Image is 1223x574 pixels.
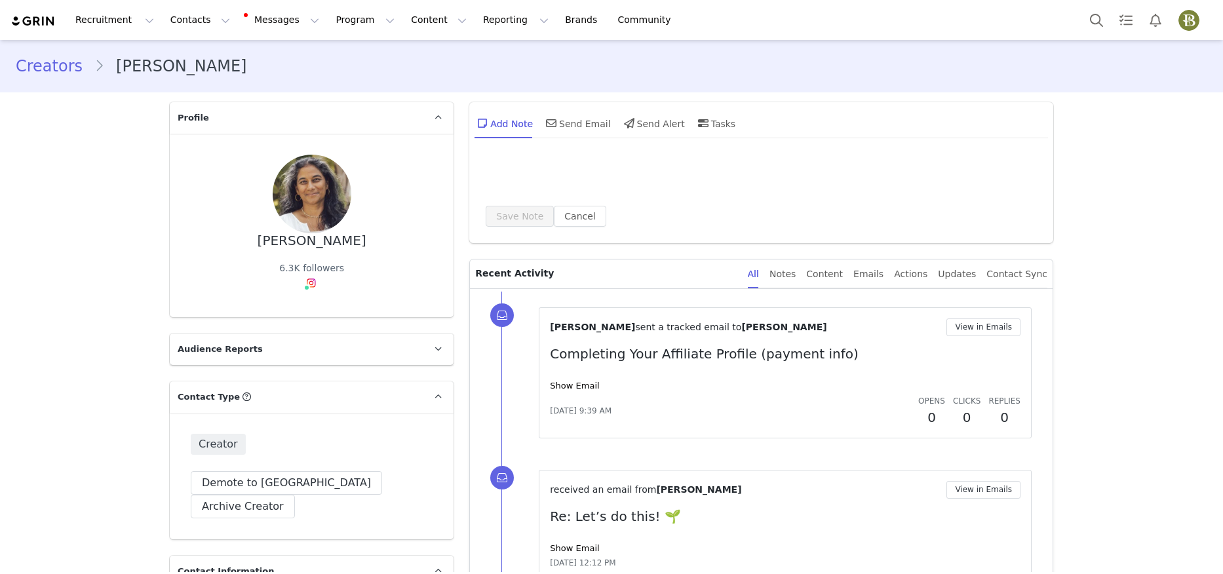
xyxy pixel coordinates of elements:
[918,408,945,427] h2: 0
[403,5,475,35] button: Content
[68,5,162,35] button: Recruitment
[543,107,611,139] div: Send Email
[178,391,240,404] span: Contact Type
[741,322,826,332] span: [PERSON_NAME]
[748,259,759,289] div: All
[1112,5,1140,35] a: Tasks
[938,259,976,289] div: Updates
[1082,5,1111,35] button: Search
[475,259,737,288] p: Recent Activity
[1171,10,1213,31] button: Profile
[946,318,1020,336] button: View in Emails
[486,206,554,227] button: Save Note
[621,107,685,139] div: Send Alert
[986,259,1047,289] div: Contact Sync
[550,344,1020,364] p: Completing Your Affiliate Profile (payment info)
[258,233,366,248] div: [PERSON_NAME]
[953,408,980,427] h2: 0
[10,15,56,28] img: grin logo
[656,484,741,495] span: [PERSON_NAME]
[191,434,246,455] span: Creator
[554,206,606,227] button: Cancel
[953,396,980,406] span: Clicks
[557,5,609,35] a: Brands
[806,259,843,289] div: Content
[550,322,635,332] span: [PERSON_NAME]
[550,507,1020,526] p: Re: Let’s do this! 🌱
[328,5,402,35] button: Program
[475,5,556,35] button: Reporting
[1178,10,1199,31] img: 4250c0fc-676a-4aa5-b993-636168ef9343.png
[550,381,599,391] a: Show Email
[769,259,796,289] div: Notes
[946,481,1020,499] button: View in Emails
[16,54,94,78] a: Creators
[239,5,327,35] button: Messages
[273,155,351,233] img: 8e61e063-ddd1-4275-94f9-29b0e0b3f5b6.jpg
[550,405,611,417] span: [DATE] 9:39 AM
[306,278,317,288] img: instagram.svg
[635,322,741,332] span: sent a tracked email to
[550,484,656,495] span: received an email from
[695,107,736,139] div: Tasks
[610,5,685,35] a: Community
[918,396,945,406] span: Opens
[988,408,1020,427] h2: 0
[1141,5,1170,35] button: Notifications
[279,261,344,275] div: 6.3K followers
[163,5,238,35] button: Contacts
[191,495,295,518] button: Archive Creator
[894,259,927,289] div: Actions
[550,557,615,569] span: [DATE] 12:12 PM
[475,107,533,139] div: Add Note
[178,343,263,356] span: Audience Reports
[853,259,883,289] div: Emails
[988,396,1020,406] span: Replies
[191,471,382,495] button: Demote to [GEOGRAPHIC_DATA]
[178,111,209,124] span: Profile
[550,543,599,553] a: Show Email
